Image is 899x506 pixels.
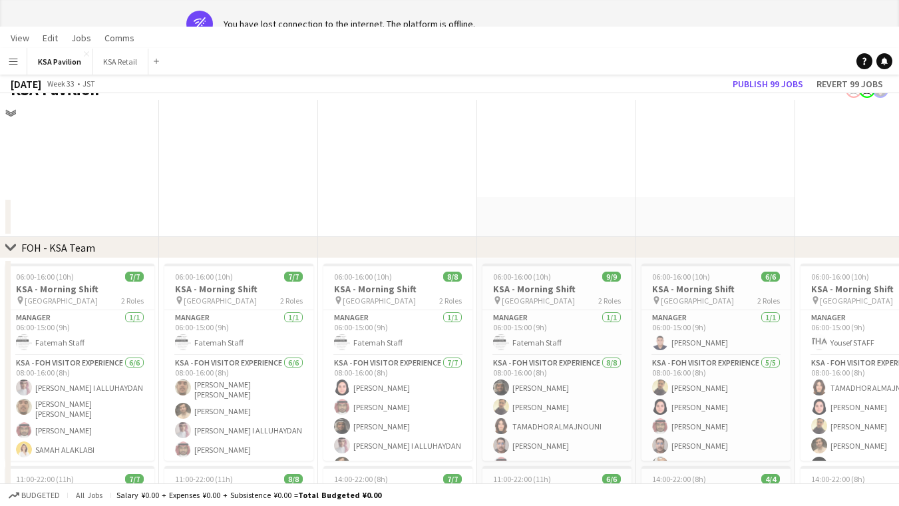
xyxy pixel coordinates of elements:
h3: KSA - Morning Shift [641,283,791,295]
span: 7/7 [443,474,462,484]
span: 9/9 [602,272,621,282]
app-card-role: Manager1/106:00-15:00 (9h)Fatemah Staff [5,310,154,356]
app-card-role: KSA - FOH Visitor Experience6/608:00-16:00 (8h)[PERSON_NAME] I ALLUHAYDAN[PERSON_NAME] [PERSON_NA... [5,356,154,501]
app-card-role: KSA - FOH Visitor Experience6/608:00-16:00 (8h)[PERSON_NAME] [PERSON_NAME][PERSON_NAME][PERSON_NA... [164,356,313,501]
span: [GEOGRAPHIC_DATA] [343,296,416,306]
span: 2 Roles [439,296,462,306]
app-job-card: 06:00-16:00 (10h)9/9KSA - Morning Shift [GEOGRAPHIC_DATA]2 RolesManager1/106:00-15:00 (9h)Fatemah... [482,264,631,461]
span: 4/4 [761,474,780,484]
span: 7/7 [125,474,144,484]
app-card-role: Manager1/106:00-15:00 (9h)Fatemah Staff [323,310,472,356]
a: Jobs [66,29,96,47]
span: Comms [104,32,134,44]
span: 06:00-16:00 (10h) [16,272,74,282]
span: 6/6 [602,474,621,484]
span: 2 Roles [757,296,780,306]
span: 7/7 [125,272,144,282]
span: 06:00-16:00 (10h) [493,272,551,282]
div: FOH - KSA Team [21,241,95,254]
span: 06:00-16:00 (10h) [334,272,392,282]
button: KSA Retail [92,49,148,75]
span: 11:00-22:00 (11h) [493,474,551,484]
span: Total Budgeted ¥0.00 [298,490,381,500]
span: 11:00-22:00 (11h) [175,474,233,484]
a: Edit [37,29,63,47]
app-card-role: KSA - FOH Visitor Experience5/508:00-16:00 (8h)[PERSON_NAME][PERSON_NAME][PERSON_NAME][PERSON_NAM... [641,356,791,478]
span: 11:00-22:00 (11h) [16,474,74,484]
span: 14:00-22:00 (8h) [334,474,388,484]
button: Budgeted [7,488,62,503]
app-job-card: 06:00-16:00 (10h)7/7KSA - Morning Shift [GEOGRAPHIC_DATA]2 RolesManager1/106:00-15:00 (9h)Fatemah... [164,264,313,461]
span: 2 Roles [121,296,144,306]
app-job-card: 06:00-16:00 (10h)8/8KSA - Morning Shift [GEOGRAPHIC_DATA]2 RolesManager1/106:00-15:00 (9h)Fatemah... [323,264,472,461]
h3: KSA - Morning Shift [482,283,631,295]
span: All jobs [73,490,105,500]
span: [GEOGRAPHIC_DATA] [25,296,98,306]
span: 6/6 [761,272,780,282]
span: [GEOGRAPHIC_DATA] [502,296,575,306]
a: Comms [99,29,140,47]
button: KSA Pavilion [27,49,92,75]
span: 14:00-22:00 (8h) [652,474,706,484]
span: 06:00-16:00 (10h) [652,272,710,282]
button: Publish 99 jobs [727,75,809,93]
app-card-role: Manager1/106:00-15:00 (9h)[PERSON_NAME] [641,310,791,356]
span: 2 Roles [598,296,621,306]
h3: KSA - Morning Shift [5,283,154,295]
span: Jobs [71,32,91,44]
h3: KSA - Morning Shift [164,283,313,295]
app-card-role: Manager1/106:00-15:00 (9h)Fatemah Staff [482,310,631,356]
button: Revert 99 jobs [811,75,888,93]
span: Budgeted [21,491,60,500]
span: Edit [43,32,58,44]
span: Week 33 [44,79,77,89]
span: 2 Roles [280,296,303,306]
app-card-role: Manager1/106:00-15:00 (9h)Fatemah Staff [164,310,313,356]
span: 7/7 [284,272,303,282]
span: 8/8 [443,272,462,282]
span: [GEOGRAPHIC_DATA] [184,296,257,306]
h3: KSA - Morning Shift [323,283,472,295]
span: [GEOGRAPHIC_DATA] [661,296,734,306]
div: Salary ¥0.00 + Expenses ¥0.00 + Subsistence ¥0.00 = [116,490,381,500]
app-job-card: 06:00-16:00 (10h)7/7KSA - Morning Shift [GEOGRAPHIC_DATA]2 RolesManager1/106:00-15:00 (9h)Fatemah... [5,264,154,461]
span: 8/8 [284,474,303,484]
span: View [11,32,29,44]
a: View [5,29,35,47]
div: JST [83,79,95,89]
span: [GEOGRAPHIC_DATA] [820,296,893,306]
span: 06:00-16:00 (10h) [175,272,233,282]
app-job-card: 06:00-16:00 (10h)6/6KSA - Morning Shift [GEOGRAPHIC_DATA]2 RolesManager1/106:00-15:00 (9h)[PERSON... [641,264,791,461]
span: 06:00-16:00 (10h) [811,272,869,282]
span: 14:00-22:00 (8h) [811,474,865,484]
div: [DATE] [11,77,41,91]
div: You have lost connection to the internet. The platform is offline. [224,18,475,30]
